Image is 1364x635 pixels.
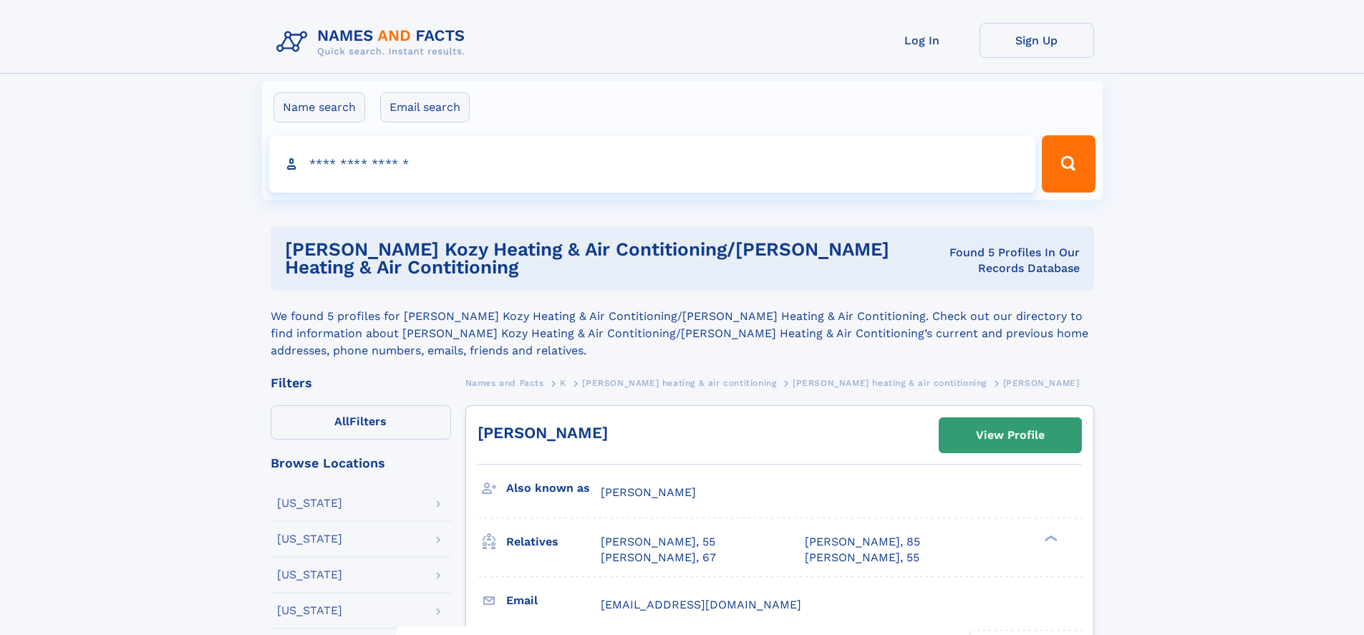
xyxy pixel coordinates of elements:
[939,418,1081,452] a: View Profile
[334,415,349,428] span: All
[1042,135,1095,193] button: Search Button
[976,419,1045,452] div: View Profile
[506,530,601,554] h3: Relatives
[560,374,566,392] a: K
[271,405,451,440] label: Filters
[805,534,920,550] a: [PERSON_NAME], 85
[277,533,342,545] div: [US_STATE]
[285,241,906,276] h1: [PERSON_NAME] Kozy Heating & Air Contitioning/[PERSON_NAME] Heating & Air Contitioning
[906,245,1079,276] div: Found 5 Profiles In Our Records Database
[601,534,715,550] a: [PERSON_NAME], 55
[271,291,1094,359] div: We found 5 profiles for [PERSON_NAME] Kozy Heating & Air Contitioning/[PERSON_NAME] Heating & Air...
[601,598,801,611] span: [EMAIL_ADDRESS][DOMAIN_NAME]
[274,92,365,122] label: Name search
[271,377,451,389] div: Filters
[560,378,566,388] span: K
[805,550,919,566] a: [PERSON_NAME], 55
[865,23,980,58] a: Log In
[269,135,1036,193] input: search input
[380,92,470,122] label: Email search
[582,374,776,392] a: [PERSON_NAME] heating & air contitioning
[271,457,451,470] div: Browse Locations
[980,23,1094,58] a: Sign Up
[277,569,342,581] div: [US_STATE]
[506,588,601,613] h3: Email
[506,476,601,500] h3: Also known as
[465,374,544,392] a: Names and Facts
[582,378,776,388] span: [PERSON_NAME] heating & air contitioning
[277,605,342,616] div: [US_STATE]
[478,424,608,442] a: [PERSON_NAME]
[793,378,987,388] span: [PERSON_NAME] heating & air contitioning
[601,550,716,566] a: [PERSON_NAME], 67
[1003,378,1080,388] span: [PERSON_NAME]
[271,23,477,62] img: Logo Names and Facts
[601,485,696,499] span: [PERSON_NAME]
[1041,534,1058,543] div: ❯
[793,374,987,392] a: [PERSON_NAME] heating & air contitioning
[277,498,342,509] div: [US_STATE]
